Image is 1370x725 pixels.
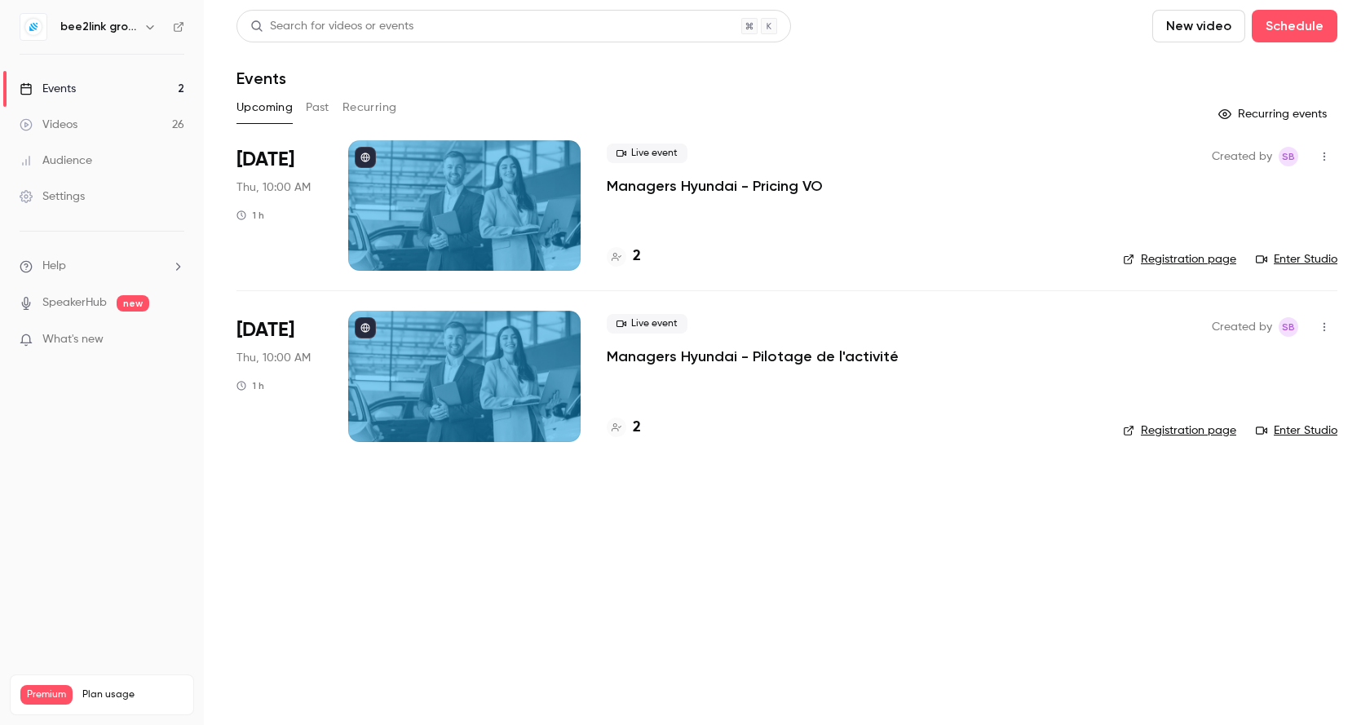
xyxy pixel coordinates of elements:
[1279,317,1298,337] span: Stephanie Baron
[607,176,823,196] a: Managers Hyundai - Pricing VO
[1282,147,1295,166] span: SB
[60,19,137,35] h6: bee2link group - Formation continue Hyundai
[236,311,322,441] div: Oct 9 Thu, 10:00 AM (Europe/Paris)
[1282,317,1295,337] span: SB
[342,95,397,121] button: Recurring
[236,69,286,88] h1: Events
[607,314,687,334] span: Live event
[165,333,184,347] iframe: Noticeable Trigger
[20,188,85,205] div: Settings
[607,245,641,267] a: 2
[607,417,641,439] a: 2
[1279,147,1298,166] span: Stephanie Baron
[117,295,149,312] span: new
[607,144,687,163] span: Live event
[42,258,66,275] span: Help
[236,379,264,392] div: 1 h
[236,147,294,173] span: [DATE]
[633,245,641,267] h4: 2
[20,258,184,275] li: help-dropdown-opener
[82,688,183,701] span: Plan usage
[250,18,413,35] div: Search for videos or events
[1212,317,1272,337] span: Created by
[1256,251,1337,267] a: Enter Studio
[236,317,294,343] span: [DATE]
[20,117,77,133] div: Videos
[236,140,322,271] div: Oct 2 Thu, 10:00 AM (Europe/Paris)
[1123,422,1236,439] a: Registration page
[1152,10,1245,42] button: New video
[236,95,293,121] button: Upcoming
[236,209,264,222] div: 1 h
[20,153,92,169] div: Audience
[236,179,311,196] span: Thu, 10:00 AM
[1211,101,1337,127] button: Recurring events
[20,14,46,40] img: bee2link group - Formation continue Hyundai
[306,95,329,121] button: Past
[236,350,311,366] span: Thu, 10:00 AM
[20,685,73,705] span: Premium
[20,81,76,97] div: Events
[633,417,641,439] h4: 2
[1212,147,1272,166] span: Created by
[1252,10,1337,42] button: Schedule
[42,294,107,312] a: SpeakerHub
[1123,251,1236,267] a: Registration page
[607,347,899,366] a: Managers Hyundai - Pilotage de l'activité
[1256,422,1337,439] a: Enter Studio
[42,331,104,348] span: What's new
